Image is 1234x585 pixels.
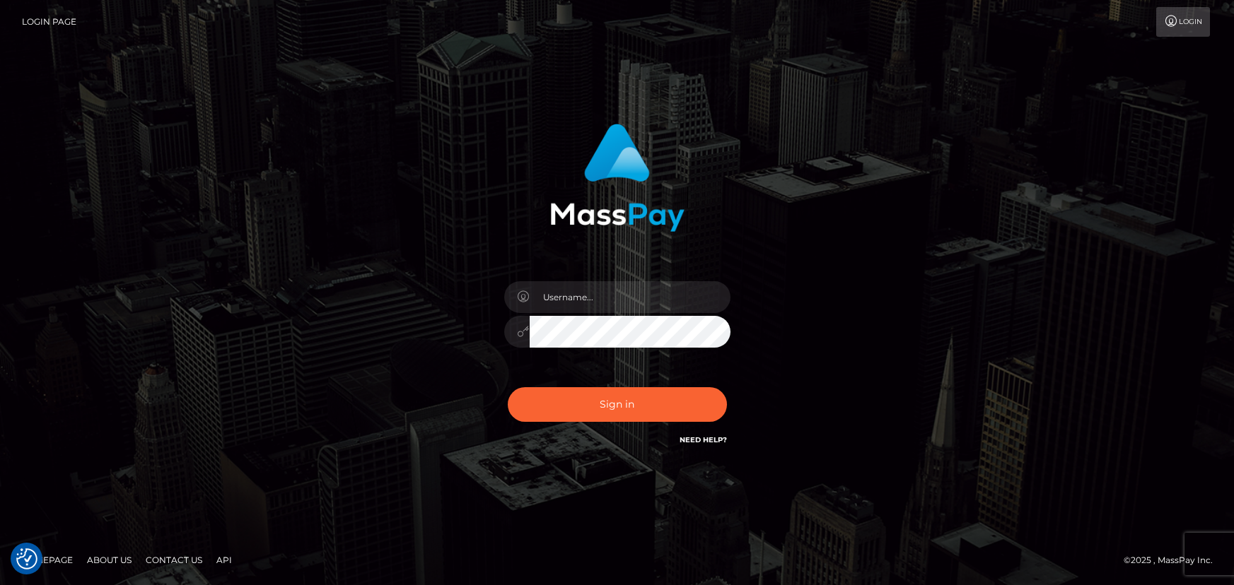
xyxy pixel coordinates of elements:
input: Username... [530,281,730,313]
img: Revisit consent button [16,548,37,569]
a: About Us [81,549,137,571]
button: Consent Preferences [16,548,37,569]
button: Sign in [508,387,727,422]
a: Homepage [16,549,78,571]
a: Need Help? [680,435,727,444]
div: © 2025 , MassPay Inc. [1124,552,1223,568]
a: Login Page [22,7,76,37]
a: Login [1156,7,1210,37]
img: MassPay Login [550,124,685,232]
a: API [211,549,238,571]
a: Contact Us [140,549,208,571]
